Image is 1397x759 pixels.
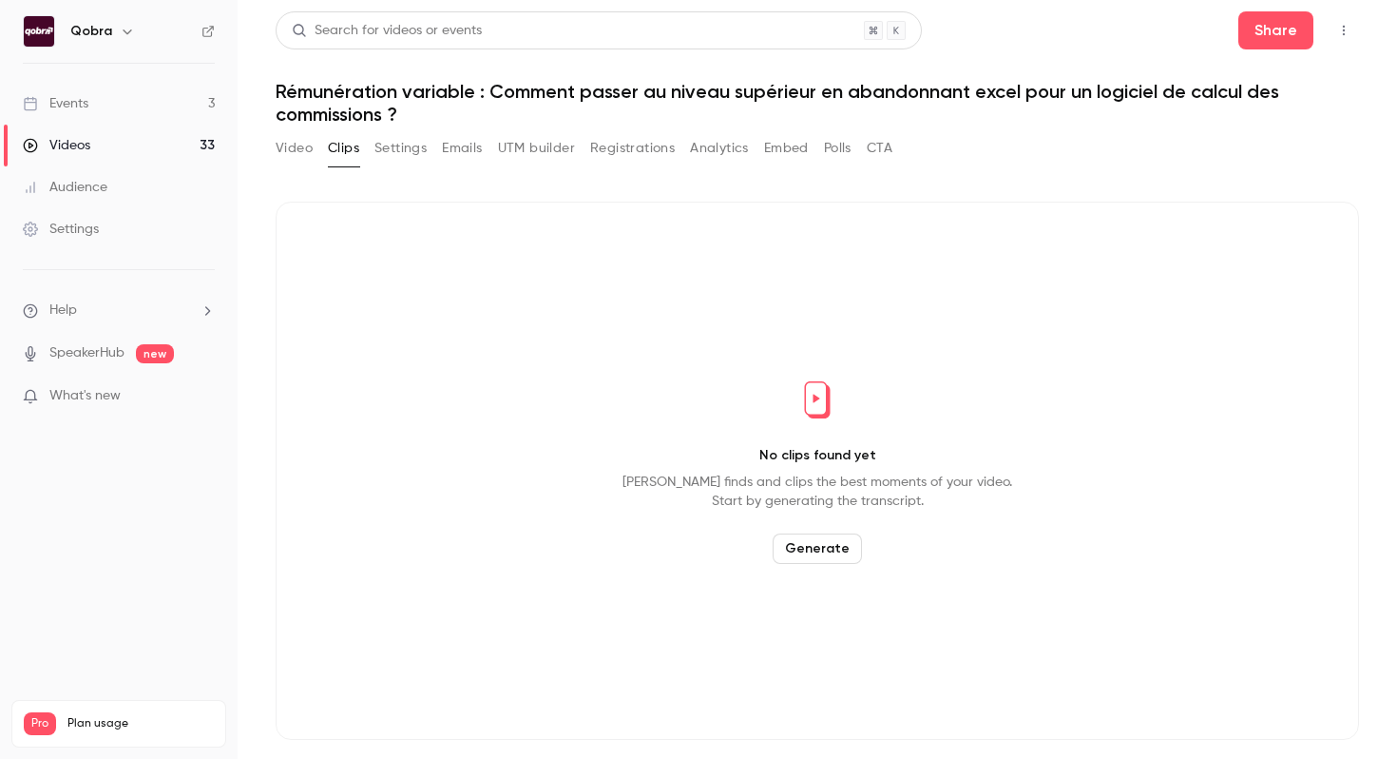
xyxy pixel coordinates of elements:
button: Top Bar Actions [1329,15,1359,46]
button: Registrations [590,133,675,164]
button: CTA [867,133,892,164]
span: Help [49,301,77,321]
button: UTM builder [498,133,575,164]
div: Audience [23,178,107,197]
p: [PERSON_NAME] finds and clips the best moments of your video. Start by generating the transcript. [622,473,1012,511]
div: Videos [23,136,90,155]
li: help-dropdown-opener [23,301,215,321]
button: Emails [442,133,482,164]
button: Settings [374,133,427,164]
span: Plan usage [67,716,214,731]
div: Search for videos or events [292,21,482,41]
img: Qobra [24,16,54,47]
p: No clips found yet [759,446,876,465]
div: Events [23,94,88,113]
button: Generate [773,534,862,564]
h1: Rémunération variable : Comment passer au niveau supérieur en abandonnant excel pour un logiciel ... [276,80,1359,126]
button: Analytics [690,133,749,164]
div: Settings [23,220,99,239]
button: Clips [328,133,359,164]
a: SpeakerHub [49,343,124,363]
span: Pro [24,712,56,735]
button: Share [1238,11,1313,49]
span: What's new [49,386,121,406]
h6: Qobra [70,22,112,41]
button: Video [276,133,313,164]
button: Polls [824,133,852,164]
span: new [136,344,174,363]
button: Embed [764,133,809,164]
